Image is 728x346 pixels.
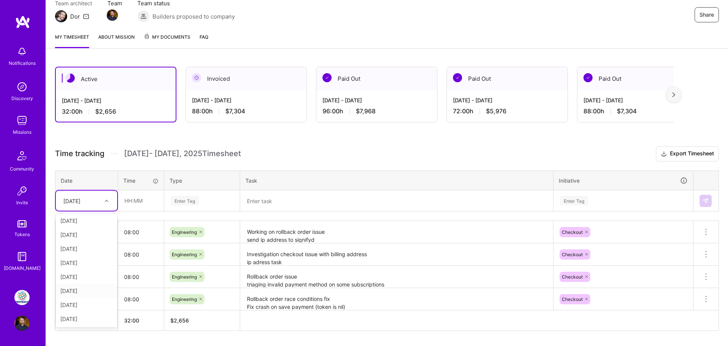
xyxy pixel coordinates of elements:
div: 72:00 h [453,107,561,115]
textarea: Working on rollback order issue send ip address to signifyd code review [241,222,552,243]
div: Paid Out [577,67,698,90]
div: [DATE] [56,256,117,270]
input: HH:MM [118,289,164,309]
img: Paid Out [453,73,462,82]
a: Team Member Avatar [107,9,117,22]
th: Total [55,310,118,331]
img: Submit [703,198,709,204]
div: [DATE] - [DATE] [583,96,692,104]
a: User Avatar [13,316,31,331]
img: tokens [17,220,27,227]
img: Team Architect [55,10,67,22]
div: Missions [13,128,31,136]
span: Engineering [172,274,197,280]
div: [DATE] [56,312,117,326]
img: Team Member Avatar [107,9,118,21]
div: Discovery [11,94,33,102]
img: teamwork [14,113,30,128]
input: HH:MM [118,244,164,265]
button: Share [695,7,719,22]
a: FAQ [200,33,208,48]
span: $7,304 [225,107,245,115]
div: [DATE] [56,284,117,298]
img: discovery [14,79,30,94]
div: 88:00 h [583,107,692,115]
span: Checkout [562,274,583,280]
div: [DATE] [56,228,117,242]
div: Paid Out [447,67,568,90]
img: bell [14,44,30,59]
div: Initiative [559,176,688,185]
div: [DOMAIN_NAME] [4,264,41,272]
th: Type [164,171,240,190]
div: 88:00 h [192,107,300,115]
div: Time [123,177,159,185]
div: Invite [16,199,28,207]
div: [DATE] - [DATE] [62,97,170,105]
div: [DATE] [56,242,117,256]
img: User Avatar [14,316,30,331]
img: Community [13,147,31,165]
div: [DATE] - [DATE] [322,96,431,104]
a: My Documents [144,33,190,48]
span: Engineering [172,296,197,302]
button: Export Timesheet [656,146,719,161]
input: HH:MM [118,267,164,287]
img: Invite [14,183,30,199]
img: right [672,92,675,97]
input: HH:MM [118,222,164,242]
span: Time tracking [55,149,104,158]
textarea: Rollback order issue triaging invalid payment method on some subscriptions [241,266,552,287]
span: Checkout [562,229,583,235]
span: Checkout [562,252,583,257]
div: Community [10,165,34,173]
textarea: Rollback order race conditions fix Fix crash on save payment (token is nil) Import Stripe Data ca... [241,289,552,310]
span: My Documents [144,33,190,41]
div: Invoiced [186,67,307,90]
div: Dor [70,13,80,20]
span: Builders proposed to company [153,13,235,20]
div: [DATE] [56,270,117,284]
span: $7,304 [617,107,637,115]
div: Enter Tag [171,195,199,207]
span: Engineering [172,252,197,257]
a: About Mission [98,33,135,48]
th: 32:00 [118,310,164,331]
i: icon Chevron [105,199,108,203]
img: logo [15,15,30,29]
img: Paid Out [322,73,332,82]
div: 32:00 h [62,108,170,116]
div: Paid Out [316,67,437,90]
span: $ 2,656 [170,317,189,324]
i: icon Mail [83,13,89,19]
span: [DATE] - [DATE] , 2025 Timesheet [124,149,241,158]
input: HH:MM [118,191,164,211]
a: PepsiCo: SodaStream Intl. 2024 AOP [13,290,31,305]
th: Date [55,171,118,190]
img: Active [66,74,75,83]
span: Engineering [172,229,197,235]
th: Task [240,171,553,190]
span: Checkout [562,296,583,302]
textarea: Investigation checkout issue with billing address ip adress task rollback order [241,244,552,265]
div: [DATE] [63,197,80,205]
img: PepsiCo: SodaStream Intl. 2024 AOP [14,290,30,305]
a: My timesheet [55,33,89,48]
span: Share [700,11,714,19]
img: guide book [14,249,30,264]
div: 96:00 h [322,107,431,115]
img: Builders proposed to company [137,10,149,22]
div: Enter Tag [560,195,588,207]
div: Active [56,67,176,91]
div: [DATE] [56,214,117,228]
img: Invoiced [192,73,201,82]
div: Tokens [14,230,30,238]
span: $2,656 [95,108,116,116]
span: $5,976 [486,107,506,115]
img: Paid Out [583,73,593,82]
div: [DATE] - [DATE] [453,96,561,104]
i: icon Download [661,150,667,158]
div: [DATE] - [DATE] [192,96,300,104]
div: [DATE] [56,298,117,312]
span: $7,968 [356,107,376,115]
